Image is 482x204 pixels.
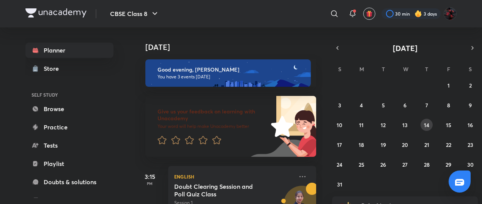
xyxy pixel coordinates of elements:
button: August 13, 2025 [399,119,411,131]
abbr: August 2, 2025 [469,82,472,89]
img: feedback_image [245,96,316,157]
abbr: August 21, 2025 [424,141,429,148]
button: August 31, 2025 [334,178,346,190]
abbr: Sunday [338,65,341,73]
button: August 14, 2025 [421,119,433,131]
p: Your word will help make Unacademy better [158,123,268,129]
abbr: August 1, 2025 [447,82,450,89]
button: August 23, 2025 [464,139,476,151]
abbr: August 12, 2025 [381,121,386,129]
a: Store [25,61,113,76]
button: August 17, 2025 [334,139,346,151]
abbr: Tuesday [382,65,385,73]
button: CBSE Class 8 [106,6,164,21]
abbr: August 27, 2025 [402,161,408,168]
h6: SELF STUDY [25,88,113,101]
h5: Doubt Clearing Session and Poll Quiz Class [174,183,269,198]
button: August 5, 2025 [377,99,389,111]
button: August 26, 2025 [377,158,389,171]
abbr: August 31, 2025 [337,181,342,188]
img: evening [145,59,311,87]
abbr: August 17, 2025 [337,141,342,148]
button: August 7, 2025 [421,99,433,111]
button: August 16, 2025 [464,119,476,131]
abbr: Friday [447,65,450,73]
abbr: August 22, 2025 [446,141,451,148]
abbr: August 13, 2025 [402,121,408,129]
button: August 11, 2025 [355,119,367,131]
abbr: August 4, 2025 [360,102,363,109]
abbr: August 6, 2025 [403,102,406,109]
button: August 9, 2025 [464,99,476,111]
h6: Give us your feedback on learning with Unacademy [158,108,268,122]
button: [DATE] [343,43,467,53]
div: Store [44,64,63,73]
abbr: August 28, 2025 [424,161,430,168]
button: August 27, 2025 [399,158,411,171]
a: Company Logo [25,8,87,19]
abbr: August 14, 2025 [424,121,429,129]
abbr: August 3, 2025 [338,102,341,109]
abbr: Thursday [425,65,428,73]
span: [DATE] [393,43,417,53]
button: August 20, 2025 [399,139,411,151]
button: August 15, 2025 [443,119,455,131]
button: August 18, 2025 [355,139,367,151]
button: August 1, 2025 [443,79,455,91]
abbr: August 16, 2025 [468,121,473,129]
h6: Good evening, [PERSON_NAME] [158,66,304,73]
a: Tests [25,138,113,153]
button: avatar [363,8,375,20]
abbr: Wednesday [403,65,408,73]
abbr: August 20, 2025 [402,141,408,148]
abbr: August 25, 2025 [359,161,364,168]
button: August 4, 2025 [355,99,367,111]
abbr: August 19, 2025 [381,141,386,148]
abbr: August 8, 2025 [447,102,450,109]
a: Planner [25,43,113,58]
a: Playlist [25,156,113,171]
abbr: August 23, 2025 [468,141,473,148]
abbr: August 24, 2025 [337,161,342,168]
abbr: August 11, 2025 [359,121,364,129]
button: August 24, 2025 [334,158,346,171]
img: avatar [366,10,373,17]
button: August 3, 2025 [334,99,346,111]
abbr: August 26, 2025 [380,161,386,168]
p: English [174,172,293,181]
button: August 12, 2025 [377,119,389,131]
abbr: August 5, 2025 [382,102,385,109]
abbr: Saturday [469,65,472,73]
button: August 19, 2025 [377,139,389,151]
h5: 3:15 [135,172,165,181]
img: Company Logo [25,8,87,18]
a: Practice [25,120,113,135]
a: Doubts & solutions [25,174,113,190]
button: August 28, 2025 [421,158,433,171]
button: August 21, 2025 [421,139,433,151]
p: You have 3 events [DATE] [158,74,304,80]
abbr: August 10, 2025 [337,121,342,129]
h4: [DATE] [145,43,324,52]
abbr: August 9, 2025 [469,102,472,109]
abbr: August 29, 2025 [446,161,451,168]
abbr: August 18, 2025 [359,141,364,148]
abbr: August 30, 2025 [467,161,474,168]
button: August 2, 2025 [464,79,476,91]
img: Ananya [444,7,457,20]
a: Browse [25,101,113,116]
button: August 25, 2025 [355,158,367,171]
button: August 6, 2025 [399,99,411,111]
button: August 10, 2025 [334,119,346,131]
button: August 8, 2025 [443,99,455,111]
img: streak [414,10,422,18]
button: August 29, 2025 [443,158,455,171]
abbr: Monday [359,65,364,73]
abbr: August 7, 2025 [425,102,428,109]
abbr: August 15, 2025 [446,121,451,129]
button: August 22, 2025 [443,139,455,151]
button: August 30, 2025 [464,158,476,171]
p: PM [135,181,165,186]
